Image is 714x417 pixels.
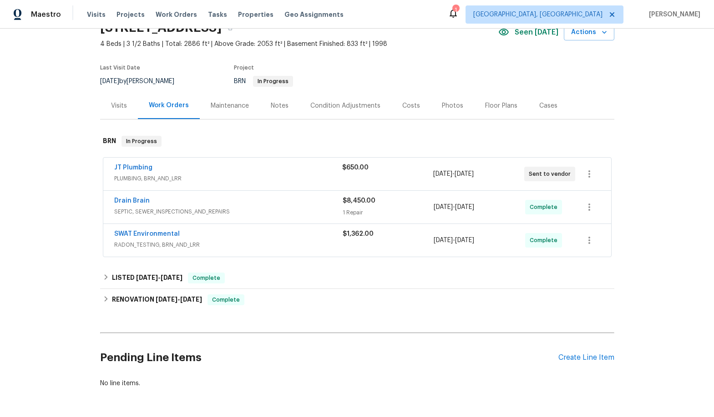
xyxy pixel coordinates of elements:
[434,203,474,212] span: -
[434,237,453,243] span: [DATE]
[271,101,289,110] div: Notes
[100,289,614,311] div: RENOVATION [DATE]-[DATE]Complete
[114,174,342,183] span: PLUMBING, BRN_AND_LRR
[310,101,380,110] div: Condition Adjustments
[208,295,243,304] span: Complete
[100,127,614,156] div: BRN In Progress
[284,10,344,19] span: Geo Assignments
[234,78,293,84] span: BRN
[238,10,273,19] span: Properties
[100,78,119,84] span: [DATE]
[473,10,603,19] span: [GEOGRAPHIC_DATA], [GEOGRAPHIC_DATA]
[539,101,557,110] div: Cases
[180,296,202,303] span: [DATE]
[114,207,343,216] span: SEPTIC, SEWER_INSPECTIONS_AND_REPAIRS
[342,164,369,171] span: $650.00
[485,101,517,110] div: Floor Plans
[434,204,453,210] span: [DATE]
[452,5,459,15] div: 1
[189,273,224,283] span: Complete
[112,273,182,283] h6: LISTED
[343,198,375,204] span: $8,450.00
[114,240,343,249] span: RADON_TESTING, BRN_AND_LRR
[156,10,197,19] span: Work Orders
[100,76,185,87] div: by [PERSON_NAME]
[114,198,150,204] a: Drain Brain
[136,274,182,281] span: -
[515,28,558,37] span: Seen [DATE]
[116,10,145,19] span: Projects
[114,231,180,237] a: SWAT Environmental
[208,11,227,18] span: Tasks
[100,267,614,289] div: LISTED [DATE]-[DATE]Complete
[122,137,161,146] span: In Progress
[571,27,607,38] span: Actions
[529,169,574,179] span: Sent to vendor
[100,65,140,70] span: Last Visit Date
[564,24,614,41] button: Actions
[455,204,474,210] span: [DATE]
[455,171,474,177] span: [DATE]
[156,296,202,303] span: -
[530,203,561,212] span: Complete
[558,353,614,362] div: Create Line Item
[100,379,614,388] div: No line items.
[161,274,182,281] span: [DATE]
[343,231,374,237] span: $1,362.00
[442,101,463,110] div: Photos
[433,171,452,177] span: [DATE]
[100,23,222,32] h2: [STREET_ADDRESS]
[31,10,61,19] span: Maestro
[100,40,498,49] span: 4 Beds | 3 1/2 Baths | Total: 2886 ft² | Above Grade: 2053 ft² | Basement Finished: 833 ft² | 1998
[402,101,420,110] div: Costs
[114,164,152,171] a: JT Plumbing
[149,101,189,110] div: Work Orders
[530,236,561,245] span: Complete
[434,236,474,245] span: -
[211,101,249,110] div: Maintenance
[433,169,474,179] span: -
[111,101,127,110] div: Visits
[136,274,158,281] span: [DATE]
[100,337,558,379] h2: Pending Line Items
[103,136,116,147] h6: BRN
[455,237,474,243] span: [DATE]
[254,79,292,84] span: In Progress
[343,208,434,217] div: 1 Repair
[87,10,106,19] span: Visits
[156,296,177,303] span: [DATE]
[234,65,254,70] span: Project
[645,10,700,19] span: [PERSON_NAME]
[112,294,202,305] h6: RENOVATION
